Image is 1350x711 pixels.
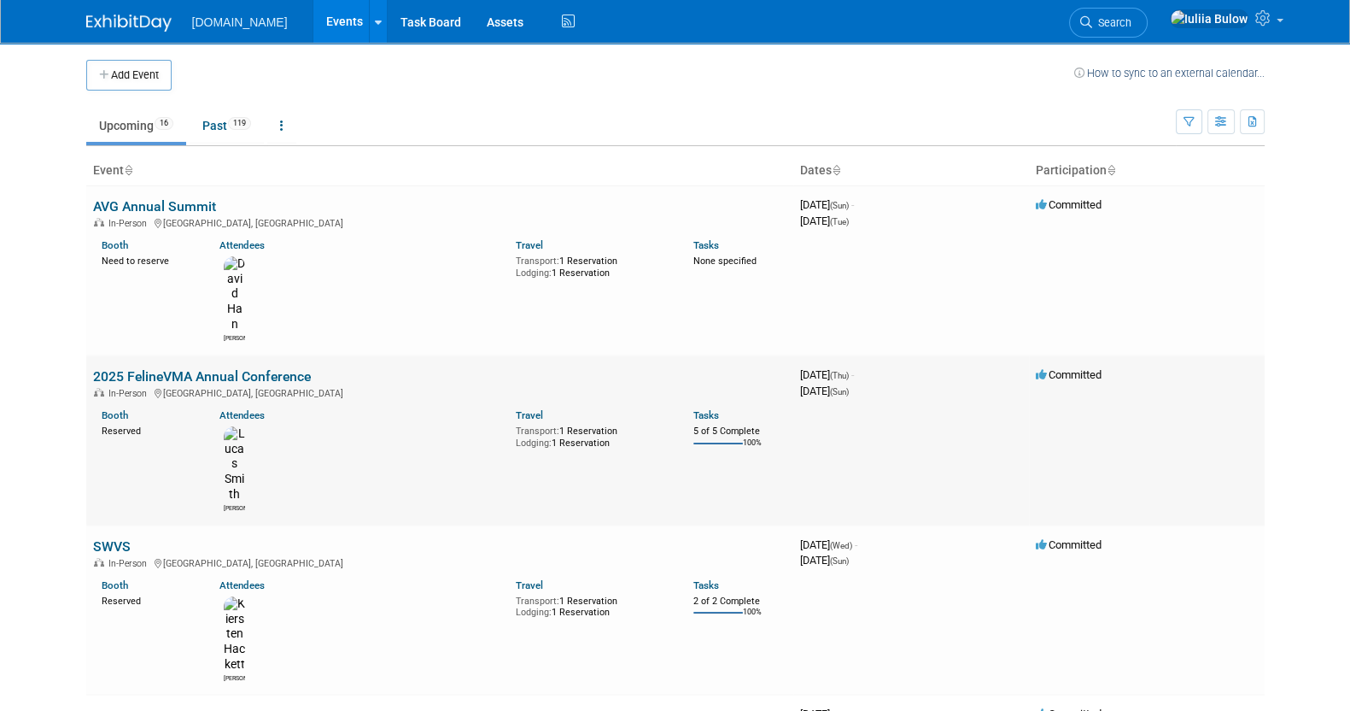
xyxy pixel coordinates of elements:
span: - [851,368,854,381]
div: Kiersten Hackett [224,673,245,683]
a: 2025 FelineVMA Annual Conference [93,368,311,385]
img: Lucas Smith [224,426,245,502]
img: ExhibitDay [86,15,172,32]
img: In-Person Event [94,388,104,397]
span: [DATE] [800,368,854,381]
span: 119 [228,117,251,130]
img: In-Person Event [94,218,104,226]
span: (Sun) [830,201,849,210]
span: None specified [693,256,757,267]
span: [DATE] [800,385,849,397]
a: Travel [516,409,543,421]
span: Transport: [516,426,559,437]
span: 16 [155,117,173,130]
div: 1 Reservation 1 Reservation [516,592,668,619]
div: Reserved [102,422,195,438]
div: Reserved [102,592,195,608]
span: - [855,538,857,551]
div: 1 Reservation 1 Reservation [516,422,668,449]
div: Lucas Smith [224,502,245,513]
span: Lodging: [516,267,552,279]
a: Tasks [693,579,719,591]
a: Attendees [219,579,265,591]
div: Need to reserve [102,252,195,267]
span: Lodging: [516,607,552,618]
span: [DATE] [800,198,854,211]
a: How to sync to an external calendar... [1074,67,1265,79]
a: Attendees [219,239,265,251]
div: [GEOGRAPHIC_DATA], [GEOGRAPHIC_DATA] [93,555,786,569]
span: [DATE] [800,554,849,567]
img: Kiersten Hackett [224,596,245,673]
div: 2 of 2 Complete [693,596,786,608]
span: Transport: [516,256,559,267]
a: Sort by Participation Type [1107,163,1115,177]
a: Booth [102,579,128,591]
th: Event [86,156,793,185]
th: Participation [1029,156,1265,185]
span: Committed [1036,198,1102,211]
th: Dates [793,156,1029,185]
button: Add Event [86,60,172,91]
span: In-Person [108,558,152,569]
div: [GEOGRAPHIC_DATA], [GEOGRAPHIC_DATA] [93,385,786,399]
a: Travel [516,579,543,591]
a: Booth [102,409,128,421]
span: Committed [1036,538,1102,551]
div: [GEOGRAPHIC_DATA], [GEOGRAPHIC_DATA] [93,215,786,229]
div: David Han [224,332,245,343]
a: Travel [516,239,543,251]
a: AVG Annual Summit [93,198,216,214]
span: (Tue) [830,217,849,226]
span: Transport: [516,596,559,607]
span: (Sun) [830,387,849,397]
span: (Thu) [830,371,849,380]
span: In-Person [108,218,152,229]
a: Upcoming16 [86,109,186,142]
td: 100% [743,438,762,461]
a: SWVS [93,538,131,555]
div: 1 Reservation 1 Reservation [516,252,668,279]
img: David Han [224,256,245,332]
span: Search [1092,16,1131,29]
span: - [851,198,854,211]
span: Committed [1036,368,1102,381]
a: Past119 [190,109,264,142]
span: Lodging: [516,438,552,449]
span: In-Person [108,388,152,399]
a: Search [1069,8,1148,38]
span: [DATE] [800,538,857,551]
a: Tasks [693,409,719,421]
img: In-Person Event [94,558,104,567]
td: 100% [743,608,762,631]
a: Tasks [693,239,719,251]
span: [DOMAIN_NAME] [192,15,288,29]
span: (Sun) [830,556,849,566]
a: Attendees [219,409,265,421]
span: [DATE] [800,214,849,227]
div: 5 of 5 Complete [693,426,786,438]
span: (Wed) [830,541,852,550]
a: Sort by Start Date [832,163,840,177]
a: Booth [102,239,128,251]
img: Iuliia Bulow [1170,9,1248,28]
a: Sort by Event Name [124,163,132,177]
